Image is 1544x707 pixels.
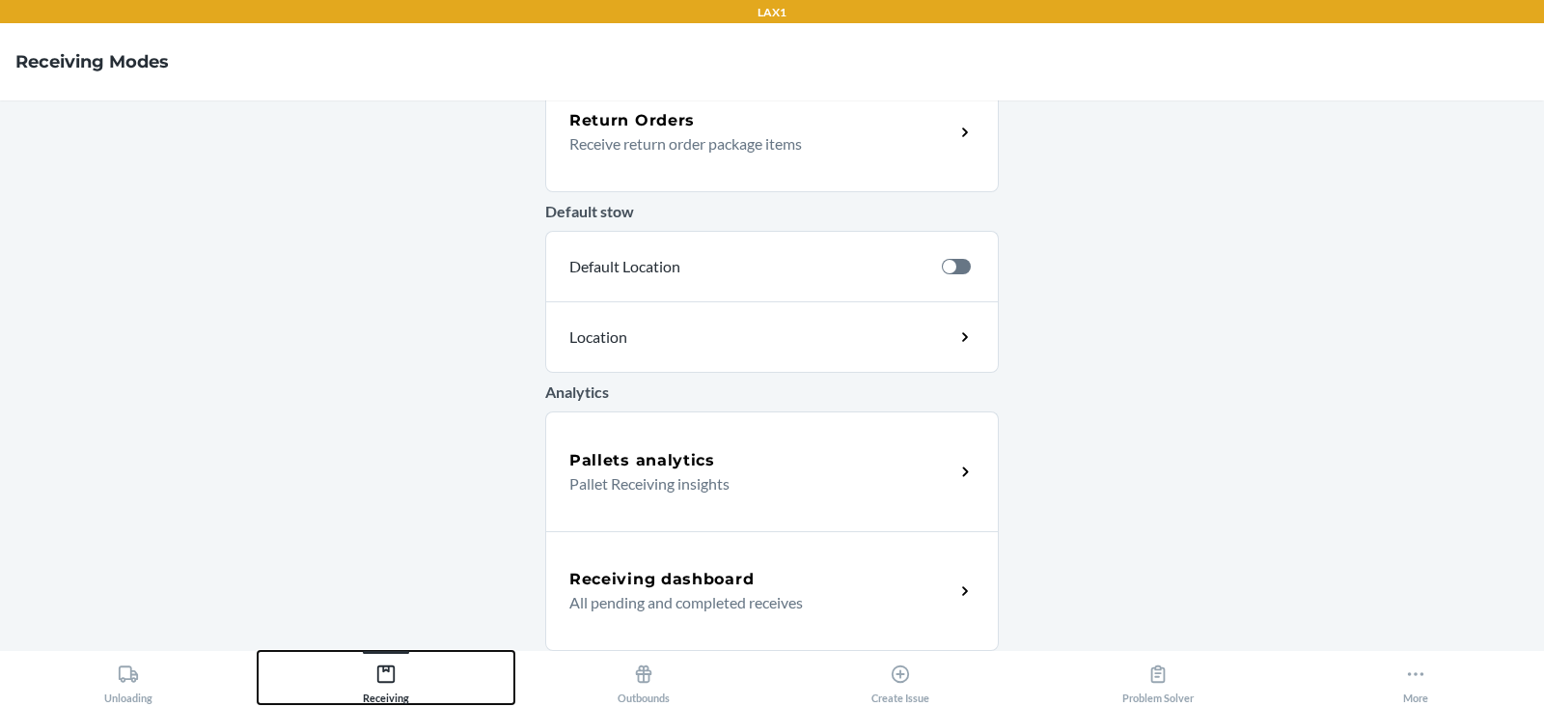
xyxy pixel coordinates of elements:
h5: Pallets analytics [569,449,715,472]
button: More [1286,651,1544,704]
a: Pallets analyticsPallet Receiving insights [545,411,999,531]
p: LAX1 [758,4,786,21]
h4: Receiving Modes [15,49,169,74]
a: Return OrdersReceive return order package items [545,72,999,192]
p: Default Location [569,255,926,278]
h5: Receiving dashboard [569,568,754,591]
div: More [1403,656,1428,704]
p: Receive return order package items [569,132,939,156]
p: Pallet Receiving insights [569,472,939,495]
button: Outbounds [514,651,772,704]
p: Default stow [545,200,999,223]
div: Create Issue [871,656,929,704]
h5: Return Orders [569,109,695,132]
button: Create Issue [772,651,1030,704]
a: Receiving dashboardAll pending and completed receives [545,531,999,651]
button: Receiving [258,651,515,704]
button: Problem Solver [1030,651,1287,704]
div: Unloading [104,656,152,704]
p: All pending and completed receives [569,591,939,614]
p: Analytics [545,381,999,404]
p: Location [569,325,797,349]
div: Problem Solver [1122,656,1194,704]
a: Location [545,301,999,373]
div: Outbounds [618,656,670,704]
div: Receiving [363,656,409,704]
